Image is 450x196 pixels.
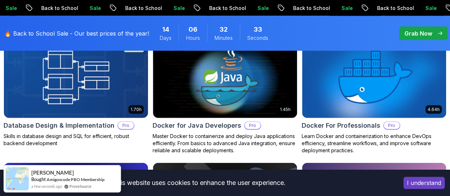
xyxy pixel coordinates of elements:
[245,122,260,129] p: Pro
[219,25,228,35] span: 32 Minutes
[153,37,297,154] a: Docker for Java Developers card1.45hDocker for Java DevelopersProMaster Docker to containerize an...
[280,107,291,112] p: 1.45h
[371,5,420,12] p: Back to School
[131,107,142,112] p: 1.70h
[384,122,399,129] p: Pro
[160,35,171,42] span: Days
[247,35,268,42] span: Seconds
[31,170,74,176] span: [PERSON_NAME]
[336,5,359,12] p: Sale
[153,121,241,131] h2: Docker for Java Developers
[302,121,380,131] h2: Docker For Professionals
[302,133,446,154] p: Learn Docker and containerization to enhance DevOps efficiency, streamline workflows, and improve...
[302,37,446,118] img: Docker For Professionals card
[31,183,62,189] span: a few seconds ago
[69,183,91,189] a: ProveSource
[189,25,197,35] span: 6 Hours
[428,107,440,112] p: 4.64h
[404,29,432,38] p: Grab Now
[186,35,200,42] span: Hours
[302,37,446,154] a: Docker For Professionals card4.64hDocker For ProfessionalsProLearn Docker and containerization to...
[403,177,445,189] button: Accept cookies
[252,5,275,12] p: Sale
[120,5,168,12] p: Back to School
[36,5,84,12] p: Back to School
[4,29,149,38] p: 🔥 Back to School Sale - Our best prices of the year!
[5,175,393,191] div: This website uses cookies to enhance the user experience.
[4,133,148,147] p: Skills in database design and SQL for efficient, robust backend development
[287,5,336,12] p: Back to School
[84,5,107,12] p: Sale
[4,37,148,147] a: Database Design & Implementation card1.70hNEWDatabase Design & ImplementationProSkills in databas...
[47,177,105,182] a: Amigoscode PRO Membership
[162,25,169,35] span: 14 Days
[153,37,297,118] img: Docker for Java Developers card
[4,121,115,131] h2: Database Design & Implementation
[4,37,148,118] img: Database Design & Implementation card
[153,133,297,154] p: Master Docker to containerize and deploy Java applications efficiently. From basics to advanced J...
[254,25,262,35] span: 33 Seconds
[31,176,46,182] span: Bought
[118,122,134,129] p: Pro
[168,5,191,12] p: Sale
[215,35,233,42] span: Minutes
[203,5,252,12] p: Back to School
[6,167,29,190] img: provesource social proof notification image
[420,5,443,12] p: Sale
